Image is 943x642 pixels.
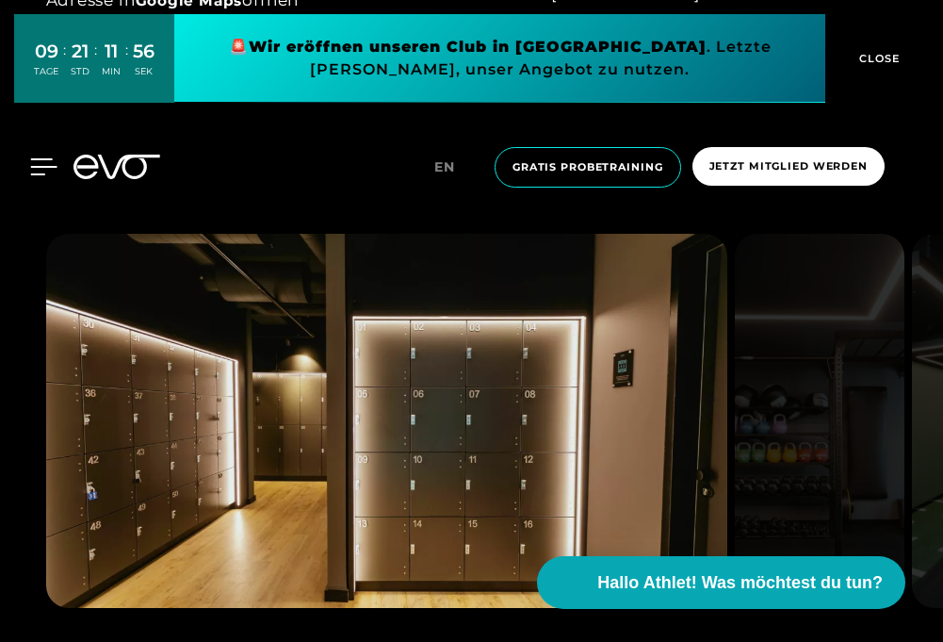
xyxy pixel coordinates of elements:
div: 21 [71,38,89,65]
span: CLOSE [854,50,901,67]
a: Gratis Probetraining [489,147,687,188]
div: STD [71,65,89,78]
div: 09 [34,38,58,65]
span: en [434,158,455,175]
a: Jetzt Mitglied werden [687,147,890,188]
div: : [63,40,66,90]
span: Hallo Athlet! Was möchtest du tun? [597,570,883,596]
button: CLOSE [825,14,929,103]
div: : [94,40,97,90]
div: : [125,40,128,90]
div: MIN [102,65,121,78]
span: Jetzt Mitglied werden [709,158,868,174]
div: SEK [133,65,154,78]
img: evofitness [46,234,727,608]
button: Hallo Athlet! Was möchtest du tun? [537,556,905,609]
div: 56 [133,38,154,65]
img: evofitness [735,234,905,608]
a: en [434,156,478,178]
div: 11 [102,38,121,65]
span: Gratis Probetraining [512,159,663,175]
div: TAGE [34,65,58,78]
